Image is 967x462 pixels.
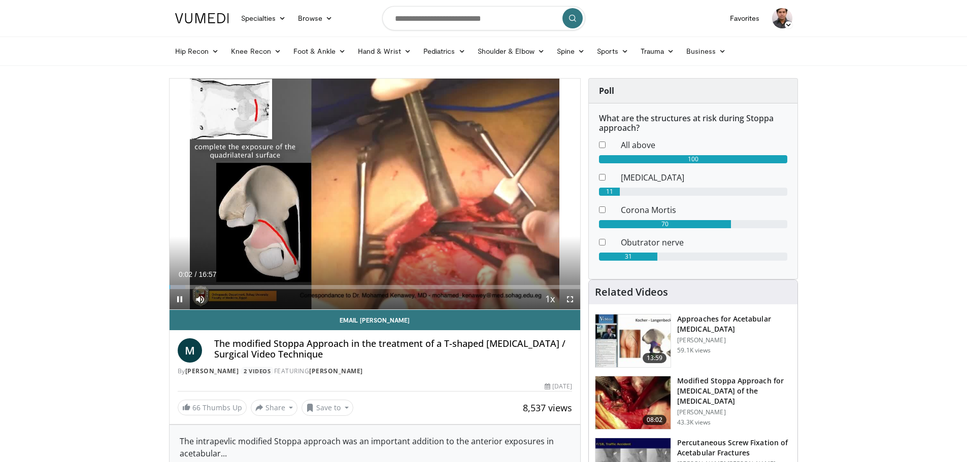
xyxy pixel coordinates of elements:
[595,314,671,367] img: 289877_0000_1.png.150x105_q85_crop-smart_upscale.jpg
[643,415,667,425] span: 08:02
[170,285,581,289] div: Progress Bar
[352,41,417,61] a: Hand & Wrist
[591,41,635,61] a: Sports
[472,41,551,61] a: Shoulder & Elbow
[677,346,711,354] p: 59.1K views
[178,338,202,363] a: M
[599,253,657,261] div: 31
[251,400,298,416] button: Share
[677,314,791,334] h3: Approaches for Acetabular [MEDICAL_DATA]
[595,376,671,429] img: f3295678-8bed-4037-ac70-87846832ee0b.150x105_q85_crop-smart_upscale.jpg
[680,41,732,61] a: Business
[175,13,229,23] img: VuMedi Logo
[225,41,287,61] a: Knee Recon
[560,289,580,309] button: Fullscreen
[169,41,225,61] a: Hip Recon
[540,289,560,309] button: Playback Rate
[241,367,274,375] a: 2 Videos
[599,85,614,96] strong: Poll
[595,286,668,298] h4: Related Videos
[599,188,620,196] div: 11
[599,220,731,228] div: 70
[677,418,711,427] p: 43.3K views
[677,336,791,344] p: [PERSON_NAME]
[613,171,795,184] dd: [MEDICAL_DATA]
[235,8,292,28] a: Specialties
[214,338,573,360] h4: The modified Stoppa Approach in the treatment of a T-shaped [MEDICAL_DATA] / Surgical Video Techn...
[185,367,239,375] a: [PERSON_NAME]
[178,367,573,376] div: By FEATURING
[170,79,581,310] video-js: Video Player
[595,314,791,368] a: 13:59 Approaches for Acetabular [MEDICAL_DATA] [PERSON_NAME] 59.1K views
[677,376,791,406] h3: Modified Stoppa Approach for [MEDICAL_DATA] of the [MEDICAL_DATA]
[170,289,190,309] button: Pause
[677,438,791,458] h3: Percutaneous Screw Fixation of Acetabular Fractures
[545,382,572,391] div: [DATE]
[190,289,210,309] button: Mute
[292,8,339,28] a: Browse
[599,114,787,133] h6: What are the structures at risk during Stoppa approach?
[595,376,791,430] a: 08:02 Modified Stoppa Approach for [MEDICAL_DATA] of the [MEDICAL_DATA] [PERSON_NAME] 43.3K views
[643,353,667,363] span: 13:59
[195,270,197,278] span: /
[309,367,363,375] a: [PERSON_NAME]
[178,400,247,415] a: 66 Thumbs Up
[192,403,201,412] span: 66
[613,204,795,216] dd: Corona Mortis
[382,6,585,30] input: Search topics, interventions
[724,8,766,28] a: Favorites
[613,236,795,248] dd: Obutrator nerve
[170,310,581,330] a: Email [PERSON_NAME]
[772,8,792,28] img: Avatar
[635,41,681,61] a: Trauma
[287,41,352,61] a: Foot & Ankle
[523,402,572,414] span: 8,537 views
[613,139,795,151] dd: All above
[677,408,791,416] p: [PERSON_NAME]
[198,270,216,278] span: 16:57
[551,41,591,61] a: Spine
[179,270,192,278] span: 0:02
[302,400,353,416] button: Save to
[417,41,472,61] a: Pediatrics
[599,155,787,163] div: 100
